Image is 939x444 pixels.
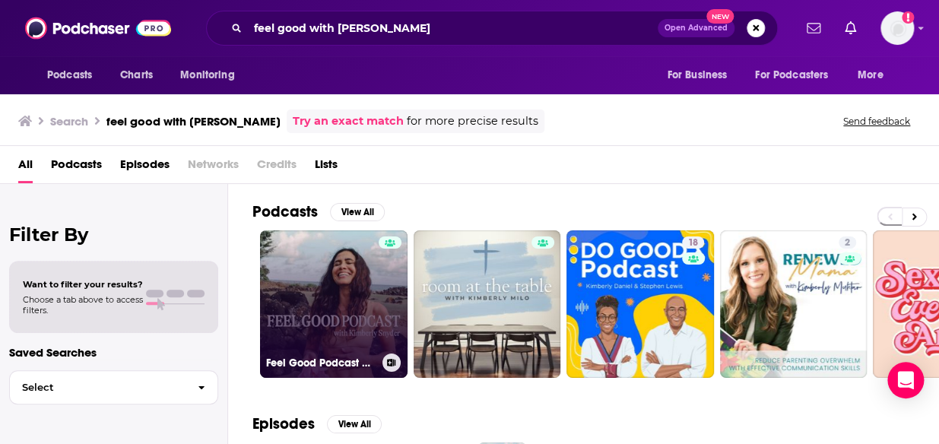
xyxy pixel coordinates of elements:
button: open menu [847,61,903,90]
h2: Podcasts [252,202,318,221]
a: Episodes [120,152,170,183]
button: open menu [656,61,746,90]
button: Open AdvancedNew [658,19,734,37]
a: EpisodesView All [252,414,382,433]
button: Select [9,370,218,404]
span: Networks [188,152,239,183]
a: Feel Good Podcast with [PERSON_NAME] [260,230,408,378]
a: Show notifications dropdown [839,15,862,41]
span: Logged in as megcassidy [880,11,914,45]
span: 18 [688,236,698,251]
span: Monitoring [180,65,234,86]
button: open menu [170,61,254,90]
button: open menu [36,61,112,90]
span: Podcasts [47,65,92,86]
p: Saved Searches [9,345,218,360]
a: 18 [682,236,704,249]
button: Show profile menu [880,11,914,45]
a: Podcasts [51,152,102,183]
span: For Podcasters [755,65,828,86]
button: View All [327,415,382,433]
a: Charts [110,61,162,90]
h2: Filter By [9,224,218,246]
input: Search podcasts, credits, & more... [248,16,658,40]
span: More [858,65,883,86]
h3: feel good with [PERSON_NAME] [106,114,281,128]
span: Select [10,382,186,392]
button: View All [330,203,385,221]
span: Open Advanced [665,24,728,32]
svg: Add a profile image [902,11,914,24]
button: Send feedback [839,115,915,128]
span: Charts [120,65,153,86]
span: For Business [667,65,727,86]
div: Open Intercom Messenger [887,362,924,398]
span: Choose a tab above to access filters. [23,294,143,316]
span: 2 [845,236,850,251]
a: PodcastsView All [252,202,385,221]
span: New [706,9,734,24]
a: Lists [315,152,338,183]
a: All [18,152,33,183]
h3: Search [50,114,88,128]
a: Try an exact match [293,113,404,130]
span: for more precise results [407,113,538,130]
img: User Profile [880,11,914,45]
img: Podchaser - Follow, Share and Rate Podcasts [25,14,171,43]
button: open menu [745,61,850,90]
a: 2 [839,236,856,249]
div: Search podcasts, credits, & more... [206,11,778,46]
a: Show notifications dropdown [801,15,826,41]
span: Want to filter your results? [23,279,143,290]
a: 2 [720,230,868,378]
h2: Episodes [252,414,315,433]
h3: Feel Good Podcast with [PERSON_NAME] [266,357,376,369]
a: 18 [566,230,714,378]
span: Credits [257,152,297,183]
